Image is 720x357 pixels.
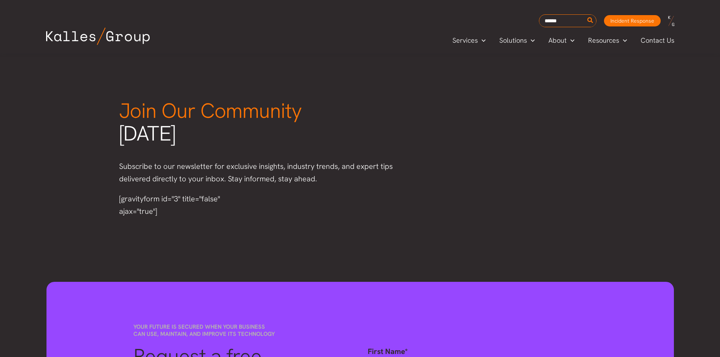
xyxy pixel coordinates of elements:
[604,15,661,26] a: Incident Response
[119,193,251,218] div: [gravityform id="3" title="false" ajax="true"]
[452,35,478,46] span: Services
[119,97,302,147] span: [DATE]
[641,35,674,46] span: Contact Us
[634,35,682,46] a: Contact Us
[586,15,595,27] button: Search
[619,35,627,46] span: Menu Toggle
[46,28,150,45] img: Kalles Group
[548,35,567,46] span: About
[581,35,634,46] a: ResourcesMenu Toggle
[368,346,405,356] span: First Name
[527,35,535,46] span: Menu Toggle
[499,35,527,46] span: Solutions
[542,35,581,46] a: AboutMenu Toggle
[492,35,542,46] a: SolutionsMenu Toggle
[478,35,486,46] span: Menu Toggle
[446,35,492,46] a: ServicesMenu Toggle
[588,35,619,46] span: Resources
[446,34,681,46] nav: Primary Site Navigation
[119,97,302,124] span: Join Our Community
[567,35,574,46] span: Menu Toggle
[119,160,410,185] p: Subscribe to our newsletter for exclusive insights, industry trends, and expert tips delivered di...
[133,323,275,338] span: Your future is secured when your business can use, maintain, and improve its technology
